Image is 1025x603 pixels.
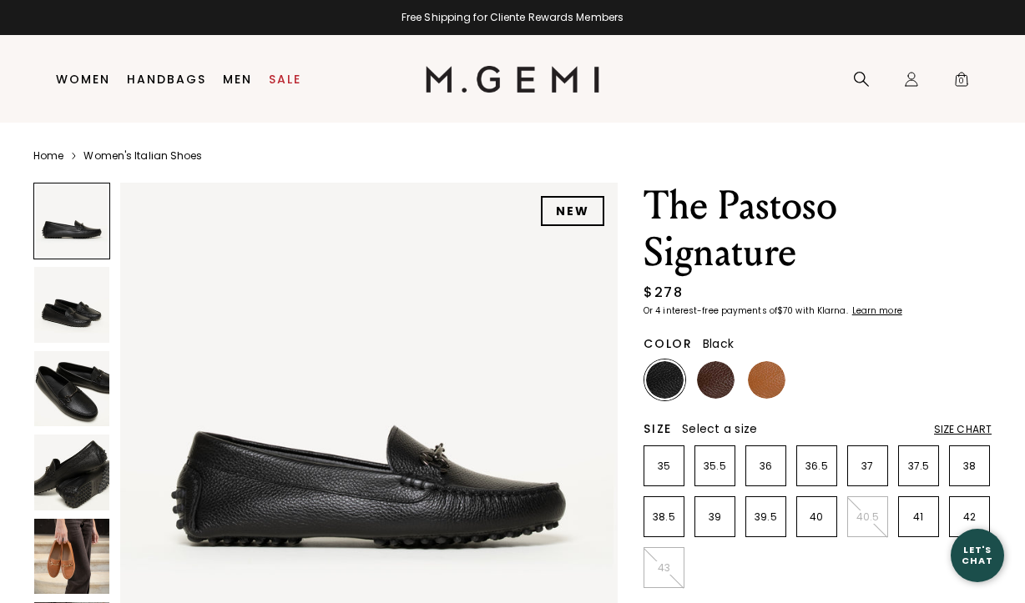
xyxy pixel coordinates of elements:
[682,420,757,437] span: Select a size
[644,510,684,524] p: 38.5
[695,460,735,473] p: 35.5
[777,304,793,317] klarna-placement-style-amount: $70
[899,510,938,524] p: 41
[644,561,684,575] p: 43
[56,73,110,86] a: Women
[646,361,684,399] img: Black
[269,73,301,86] a: Sale
[852,304,902,317] klarna-placement-style-cta: Learn more
[950,510,989,524] p: 42
[950,460,989,473] p: 38
[426,66,600,93] img: M.Gemi
[34,435,109,510] img: The Pastoso Signature
[934,423,992,436] div: Size Chart
[797,460,836,473] p: 36.5
[746,460,785,473] p: 36
[644,422,672,435] h2: Size
[34,519,109,594] img: The Pastoso Signature
[703,335,734,352] span: Black
[899,460,938,473] p: 37.5
[644,283,683,303] div: $278
[795,304,850,317] klarna-placement-style-body: with Klarna
[644,183,992,276] h1: The Pastoso Signature
[797,510,836,524] p: 40
[695,510,735,524] p: 39
[848,460,887,473] p: 37
[848,510,887,524] p: 40.5
[33,149,63,163] a: Home
[644,460,684,473] p: 35
[223,73,252,86] a: Men
[34,351,109,426] img: The Pastoso Signature
[127,73,206,86] a: Handbags
[851,306,902,316] a: Learn more
[697,361,735,399] img: Chocolate
[951,545,1004,565] div: Let's Chat
[644,304,777,317] klarna-placement-style-body: Or 4 interest-free payments of
[541,196,604,226] div: NEW
[953,74,970,91] span: 0
[746,510,785,524] p: 39.5
[644,337,693,350] h2: Color
[34,267,109,342] img: The Pastoso Signature
[748,361,785,399] img: Tan
[83,149,202,163] a: Women's Italian Shoes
